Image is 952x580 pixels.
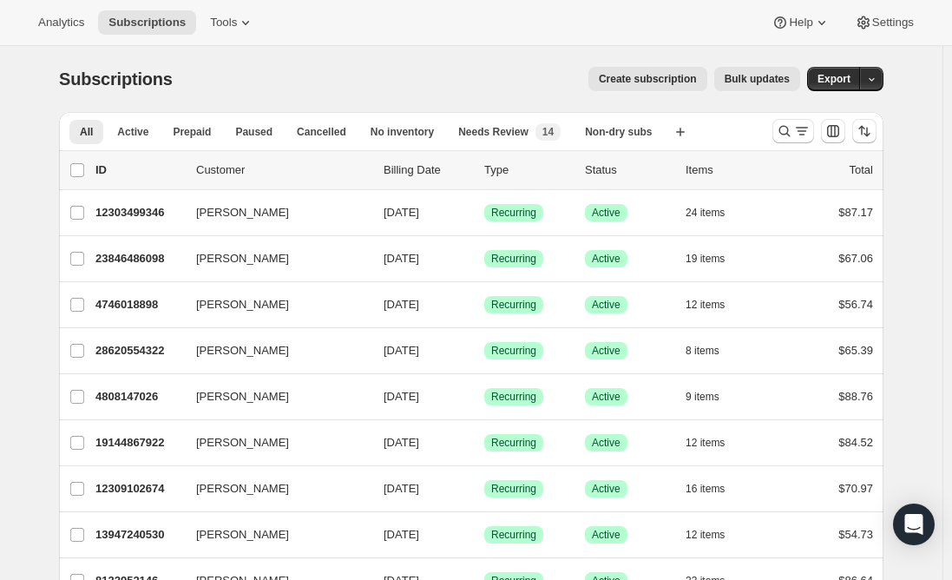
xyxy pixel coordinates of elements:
span: Cancelled [297,125,346,139]
button: Settings [844,10,924,35]
span: [DATE] [384,528,419,541]
span: 19 items [686,252,725,266]
span: Recurring [491,252,536,266]
div: Open Intercom Messenger [893,504,935,545]
span: Help [789,16,812,30]
span: $70.97 [838,482,873,495]
p: 12309102674 [95,480,182,498]
div: Items [686,161,772,179]
p: Total [850,161,873,179]
span: Recurring [491,528,536,542]
span: [PERSON_NAME] [196,342,289,359]
span: [PERSON_NAME] [196,526,289,544]
button: Bulk updates [714,67,800,91]
button: Help [761,10,840,35]
p: Status [585,161,672,179]
span: [DATE] [384,252,419,265]
span: 24 items [686,206,725,220]
span: $84.52 [838,436,873,449]
button: Create subscription [588,67,707,91]
button: [PERSON_NAME] [186,475,359,503]
p: Billing Date [384,161,470,179]
button: Analytics [28,10,95,35]
span: [PERSON_NAME] [196,204,289,221]
span: Paused [235,125,272,139]
span: 14 [542,125,554,139]
span: Create subscription [599,72,697,86]
div: 28620554322[PERSON_NAME][DATE]SuccessRecurringSuccessActive8 items$65.39 [95,339,873,363]
span: 12 items [686,436,725,450]
span: Bulk updates [725,72,790,86]
div: 23846486098[PERSON_NAME][DATE]SuccessRecurringSuccessActive19 items$67.06 [95,247,873,271]
p: 13947240530 [95,526,182,544]
span: Recurring [491,206,536,220]
div: 4808147026[PERSON_NAME][DATE]SuccessRecurringSuccessActive9 items$88.76 [95,385,873,409]
span: Recurring [491,482,536,496]
button: Customize table column order and visibility [821,119,845,143]
span: $56.74 [838,298,873,311]
span: Subscriptions [108,16,186,30]
div: 12309102674[PERSON_NAME][DATE]SuccessRecurringSuccessActive16 items$70.97 [95,477,873,501]
span: Active [592,298,620,312]
p: 4746018898 [95,296,182,313]
p: 23846486098 [95,250,182,267]
span: Needs Review [458,125,529,139]
span: Active [117,125,148,139]
span: 8 items [686,344,719,358]
button: Subscriptions [98,10,196,35]
span: [DATE] [384,436,419,449]
span: Active [592,206,620,220]
span: [PERSON_NAME] [196,388,289,405]
span: [DATE] [384,298,419,311]
button: 8 items [686,339,739,363]
span: Non-dry subs [585,125,652,139]
div: 12303499346[PERSON_NAME][DATE]SuccessRecurringSuccessActive24 items$87.17 [95,201,873,225]
span: Analytics [38,16,84,30]
span: $54.73 [838,528,873,541]
button: Sort the results [852,119,876,143]
span: All [80,125,93,139]
button: 16 items [686,477,744,501]
button: Search and filter results [772,119,814,143]
button: 12 items [686,293,744,317]
div: IDCustomerBilling DateTypeStatusItemsTotal [95,161,873,179]
button: Create new view [666,120,694,144]
span: No inventory [371,125,434,139]
p: 19144867922 [95,434,182,451]
span: 12 items [686,528,725,542]
span: Recurring [491,436,536,450]
span: [DATE] [384,482,419,495]
p: 28620554322 [95,342,182,359]
span: 12 items [686,298,725,312]
div: Type [484,161,571,179]
span: [DATE] [384,390,419,403]
button: [PERSON_NAME] [186,291,359,319]
span: [PERSON_NAME] [196,296,289,313]
div: 13947240530[PERSON_NAME][DATE]SuccessRecurringSuccessActive12 items$54.73 [95,523,873,547]
span: [DATE] [384,344,419,357]
button: [PERSON_NAME] [186,521,359,549]
span: [PERSON_NAME] [196,434,289,451]
span: Active [592,528,620,542]
button: 9 items [686,385,739,409]
button: 12 items [686,431,744,455]
button: [PERSON_NAME] [186,429,359,457]
span: Recurring [491,390,536,404]
span: 9 items [686,390,719,404]
p: 4808147026 [95,388,182,405]
span: Recurring [491,344,536,358]
span: $88.76 [838,390,873,403]
button: [PERSON_NAME] [186,245,359,273]
span: Active [592,344,620,358]
button: Tools [200,10,265,35]
p: ID [95,161,182,179]
span: Subscriptions [59,69,173,89]
span: Tools [210,16,237,30]
span: Recurring [491,298,536,312]
p: Customer [196,161,370,179]
span: Active [592,390,620,404]
button: 24 items [686,201,744,225]
span: Settings [872,16,914,30]
span: [DATE] [384,206,419,219]
span: $87.17 [838,206,873,219]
